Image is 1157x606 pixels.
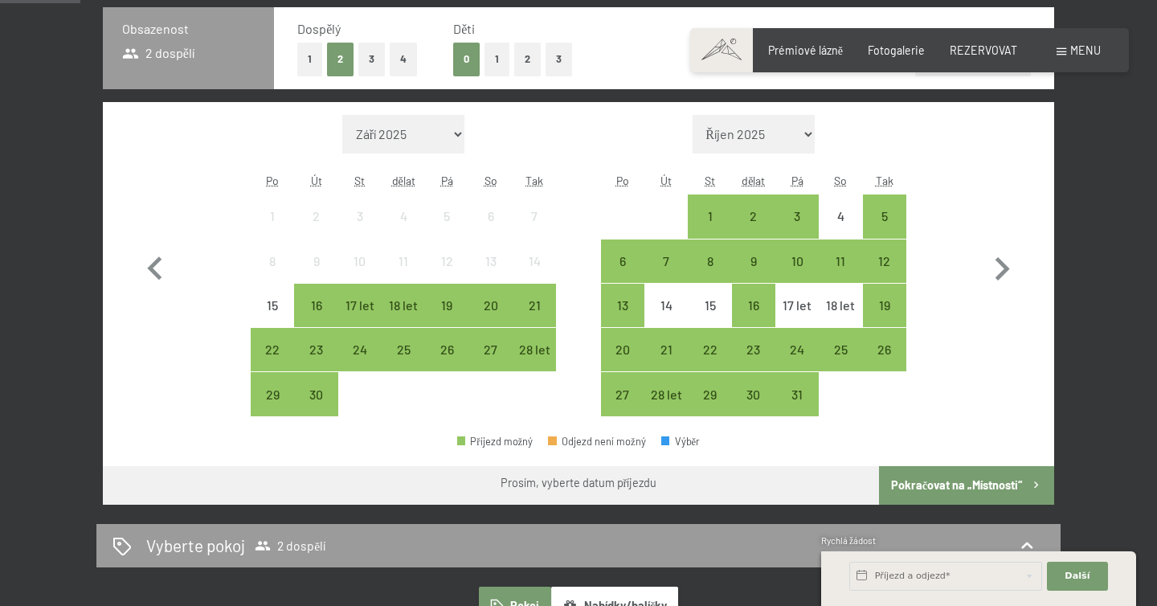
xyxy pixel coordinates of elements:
a: REZERVOVAT [950,43,1017,57]
button: 0 [453,43,480,76]
div: Anreise möglich [294,372,337,416]
div: Po 20. října 2025 [601,328,644,371]
div: Anreise möglich [382,284,425,327]
div: Anreise möglich [775,372,819,416]
div: Ne 12. října 2025 [863,240,906,283]
abbr: středa [354,174,365,187]
div: Anreise möglich [775,240,819,283]
div: Anreise möglich [425,284,468,327]
div: Po 1. září 2025 [251,194,294,238]
font: 9 [750,253,757,268]
font: So [484,174,497,187]
div: Příjezd není možný [644,284,688,327]
div: Po 8. září 2025 [251,240,294,283]
div: Anreise möglich [819,240,862,283]
div: Příjezd není možný [469,194,513,238]
font: 16 [748,297,759,313]
font: 2 [337,52,343,65]
font: 10 [354,253,366,268]
div: Příjezd není možný [251,284,294,327]
font: Příjezd možný [470,435,533,448]
div: Anreise möglich [251,372,294,416]
font: Další [1065,571,1090,581]
div: Pá 10. října 2025 [775,240,819,283]
abbr: pondělí [616,174,629,187]
div: Příjezd není možný [338,194,382,238]
font: dělat [742,174,765,187]
font: 2 [750,208,757,223]
font: Tak [876,174,893,187]
font: 15 [705,297,716,313]
div: Příjezd není možný [251,194,294,238]
font: 20 [484,297,498,313]
div: Příjezd není možný [819,194,862,238]
div: Příjezd není možný [425,194,468,238]
font: 8 [707,253,713,268]
button: Předchozí měsíc [132,115,178,417]
font: Prosím, vyberte datum příjezdu [501,476,657,489]
div: Út 28. října 2025 [644,372,688,416]
font: dělat [392,174,415,187]
div: So 13. září 2025 [469,240,513,283]
font: 30 [746,387,760,402]
font: Výběr [675,435,701,448]
div: Anreise möglich [382,328,425,371]
div: Ne 7. září 2025 [513,194,556,238]
font: 3 [794,208,800,223]
font: 14 [529,253,541,268]
font: 5 [444,208,450,223]
abbr: neděle [525,174,543,187]
font: 3 [556,52,562,65]
font: Po [616,174,629,187]
div: Příjezd není možný [294,194,337,238]
div: St 3. září 2025 [338,194,382,238]
font: Rychlá žádost [821,535,876,546]
font: 21 [660,342,673,357]
div: Čt 2. října 2025 [732,194,775,238]
font: 13 [617,297,628,313]
div: Anreise möglich [294,328,337,371]
div: Čt 25. září 2025 [382,328,425,371]
div: Příjezd není možný [294,240,337,283]
button: 1 [297,43,322,76]
font: St [705,174,715,187]
abbr: sobota [834,174,847,187]
div: Ne 19. října 2025 [863,284,906,327]
div: Anreise möglich [644,328,688,371]
div: Anreise möglich [863,194,906,238]
div: Anreise möglich [601,240,644,283]
button: 1 [484,43,509,76]
div: Anreise möglich [688,194,731,238]
font: 2 dospělí [277,538,325,553]
font: 22 [703,342,718,357]
div: Ne 5. října 2025 [863,194,906,238]
font: 4 [837,208,844,223]
div: Anreise möglich [732,328,775,371]
div: Anreise möglich [732,284,775,327]
div: So 18. října 2025 [819,284,862,327]
div: Anreise möglich [775,194,819,238]
a: Fotogalerie [868,43,925,57]
font: Po [266,174,279,187]
div: Anreise möglich [732,194,775,238]
div: So 4. října 2025 [819,194,862,238]
div: Příjezd není možný [688,284,731,327]
font: 12 [441,253,453,268]
abbr: pondělí [266,174,279,187]
div: Čt 9. října 2025 [732,240,775,283]
abbr: čtvrtek [392,174,415,187]
font: 6 [619,253,626,268]
font: 10 [791,253,803,268]
div: Příjezd není možný [338,240,382,283]
font: 25 [834,342,848,357]
div: Pá 19. září 2025 [425,284,468,327]
font: 9 [313,253,320,268]
div: Pá 26. září 2025 [425,328,468,371]
font: 11 [836,253,845,268]
div: Út 30. září 2025 [294,372,337,416]
div: Příjezd není možný [513,240,556,283]
div: Čt 11. září 2025 [382,240,425,283]
abbr: sobota [484,174,497,187]
div: Pá 31. října 2025 [775,372,819,416]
